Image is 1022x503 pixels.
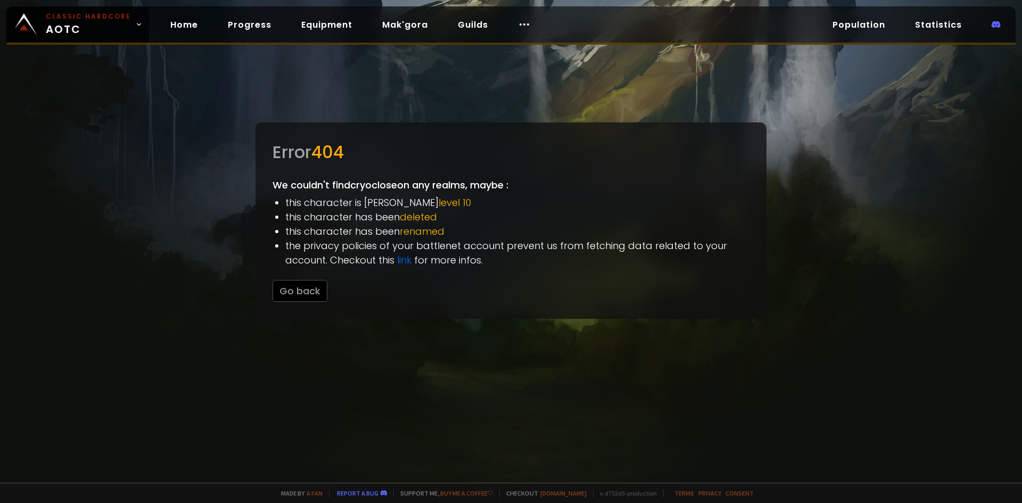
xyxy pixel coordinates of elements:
[337,489,378,497] a: Report a bug
[906,14,970,36] a: Statistics
[273,284,327,298] a: Go back
[293,14,361,36] a: Equipment
[219,14,280,36] a: Progress
[162,14,207,36] a: Home
[726,489,754,497] a: Consent
[6,6,149,43] a: Classic HardcoreAOTC
[311,140,344,164] span: 404
[285,195,749,210] li: this character is [PERSON_NAME]
[46,12,131,37] span: AOTC
[285,224,749,238] li: this character has been
[499,489,587,497] span: Checkout
[439,196,471,209] span: level 10
[273,139,749,165] div: Error
[256,122,767,319] div: We couldn't find cryoclose on any realms, maybe :
[46,12,131,21] small: Classic Hardcore
[397,253,411,267] a: link
[449,14,497,36] a: Guilds
[440,489,493,497] a: Buy me a coffee
[540,489,587,497] a: [DOMAIN_NAME]
[275,489,323,497] span: Made by
[307,489,323,497] a: a fan
[400,225,444,238] span: renamed
[824,14,894,36] a: Population
[285,210,749,224] li: this character has been
[374,14,436,36] a: Mak'gora
[593,489,657,497] span: v. d752d5 - production
[393,489,493,497] span: Support me,
[273,280,327,302] button: Go back
[674,489,694,497] a: Terms
[698,489,721,497] a: Privacy
[285,238,749,267] li: the privacy policies of your battlenet account prevent us from fetching data related to your acco...
[400,210,437,224] span: deleted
